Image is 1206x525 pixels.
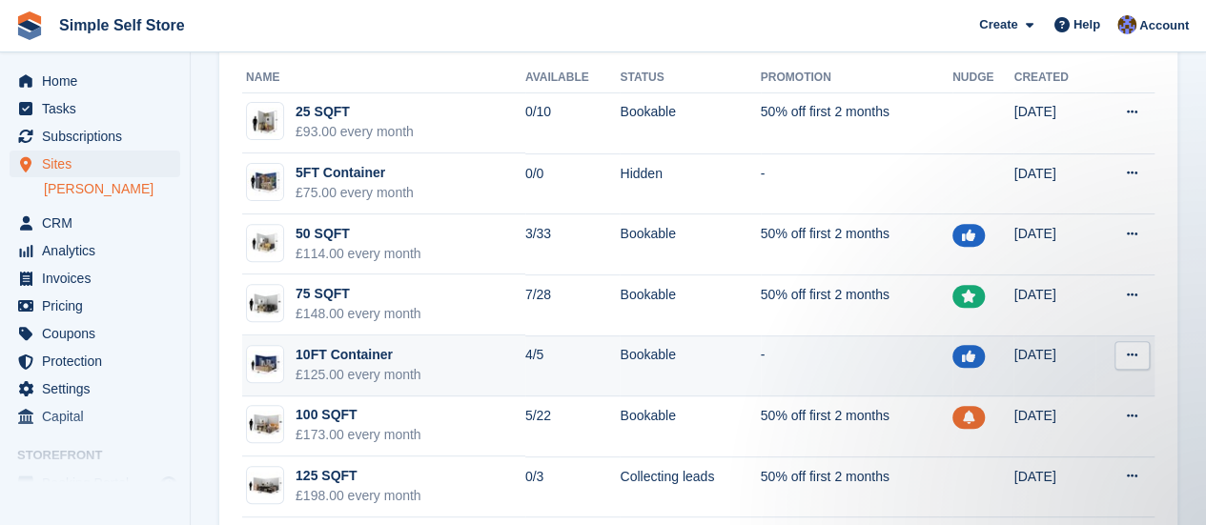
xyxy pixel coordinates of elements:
td: Bookable [620,274,760,335]
div: £93.00 every month [296,122,414,142]
span: Sites [42,151,156,177]
th: Nudge [952,63,1014,93]
td: [DATE] [1013,153,1094,214]
span: Storefront [17,446,190,465]
th: Created [1013,63,1094,93]
td: [DATE] [1013,92,1094,153]
img: stora-icon-8386f47178a22dfd0bd8f6a31ec36ba5ce8667c1dd55bd0f319d3a0aa187defe.svg [15,11,44,40]
div: 125 SQFT [296,466,421,486]
img: Sharon Hughes [1117,15,1136,34]
a: menu [10,265,180,292]
span: CRM [42,210,156,236]
a: [PERSON_NAME] [44,180,180,198]
div: £75.00 every month [296,183,414,203]
span: Home [42,68,156,94]
div: 5FT Container [296,163,414,183]
span: Booking Portal [42,470,156,496]
div: £198.00 every month [296,486,421,506]
img: 10-ft-container.jpg [247,351,283,378]
span: Help [1073,15,1100,34]
div: 75 SQFT [296,284,421,304]
td: Bookable [620,335,760,396]
img: 75-sqft-unit%20(1).jpg [247,290,283,317]
span: Pricing [42,293,156,319]
div: 10FT Container [296,345,421,365]
a: Simple Self Store [51,10,193,41]
span: Capital [42,403,156,430]
span: Coupons [42,320,156,347]
span: Tasks [42,95,156,122]
img: 100-sqft-unit%20(1).jpg [247,411,283,438]
td: 0/0 [525,153,621,214]
th: Name [242,63,525,93]
span: Protection [42,348,156,374]
td: Bookable [620,214,760,275]
th: Available [525,63,621,93]
div: 50 SQFT [296,224,421,244]
img: 125-sqft-unit%20(1).jpg [247,472,283,499]
td: 5/22 [525,396,621,457]
div: £173.00 every month [296,425,421,445]
td: 50% off first 2 months [761,92,952,153]
td: [DATE] [1013,214,1094,275]
td: 7/28 [525,274,621,335]
div: 25 SQFT [296,102,414,122]
a: Preview store [157,472,180,495]
a: menu [10,403,180,430]
img: 50-sqft-unit%20(1).jpg [247,229,283,256]
a: menu [10,123,180,150]
td: 0/10 [525,92,621,153]
td: 50% off first 2 months [761,214,952,275]
a: menu [10,210,180,236]
a: menu [10,95,180,122]
a: menu [10,470,180,496]
th: Status [620,63,760,93]
span: Settings [42,375,156,402]
a: menu [10,237,180,264]
td: [DATE] [1013,396,1094,457]
td: 50% off first 2 months [761,274,952,335]
span: Invoices [42,265,156,292]
div: £148.00 every month [296,304,421,324]
td: 3/33 [525,214,621,275]
span: Create [979,15,1017,34]
td: [DATE] [1013,335,1094,396]
a: menu [10,348,180,374]
div: £125.00 every month [296,365,421,385]
img: 25-sqft-unit%20(1).jpg [247,108,283,135]
span: Subscriptions [42,123,156,150]
a: menu [10,151,180,177]
td: 50% off first 2 months [761,396,952,457]
td: 4/5 [525,335,621,396]
span: Account [1139,16,1189,35]
td: 0/3 [525,456,621,517]
div: 100 SQFT [296,405,421,425]
td: - [761,153,952,214]
th: Promotion [761,63,952,93]
a: menu [10,293,180,319]
td: 50% off first 2 months [761,456,952,517]
td: - [761,335,952,396]
td: Bookable [620,396,760,457]
td: Collecting leads [620,456,760,517]
a: menu [10,375,180,402]
td: Bookable [620,92,760,153]
span: Analytics [42,237,156,264]
td: [DATE] [1013,274,1094,335]
div: £114.00 every month [296,244,421,264]
img: 5%20sq%20ft%20container.jpg [247,169,283,196]
a: menu [10,68,180,94]
td: [DATE] [1013,456,1094,517]
td: Hidden [620,153,760,214]
a: menu [10,320,180,347]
